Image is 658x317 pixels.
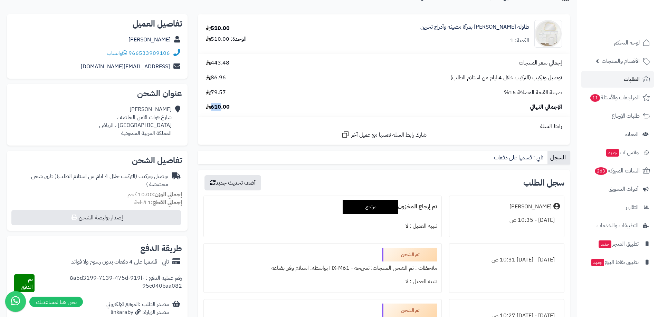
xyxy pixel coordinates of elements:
span: الأقسام والمنتجات [602,56,640,66]
span: 11 [590,94,600,102]
span: أدوات التسويق [609,184,639,194]
span: التقارير [626,202,639,212]
a: أدوات التسويق [581,181,654,197]
div: [DATE] - [DATE] 10:31 ص [454,253,560,267]
span: جديد [599,240,611,248]
div: تابي - قسّمها على 4 دفعات بدون رسوم ولا فوائد [71,258,169,266]
span: وآتس آب [605,148,639,157]
span: المراجعات والأسئلة [590,93,640,102]
a: [PERSON_NAME] [128,36,171,44]
span: شارك رابط السلة نفسها مع عميل آخر [351,131,427,139]
a: طلبات الإرجاع [581,108,654,124]
span: ( طرق شحن مخصصة ) [31,172,168,188]
button: إصدار بوليصة الشحن [11,210,181,225]
span: جديد [606,149,619,157]
h2: تفاصيل العميل [12,20,182,28]
div: توصيل وتركيب (التركيب خلال 4 ايام من استلام الطلب) [12,172,168,188]
span: طلبات الإرجاع [612,111,640,121]
a: تطبيق المتجرجديد [581,236,654,252]
a: واتساب [107,49,127,57]
span: 610.00 [206,103,230,111]
span: لوحة التحكم [614,38,640,48]
a: [EMAIL_ADDRESS][DOMAIN_NAME] [81,62,170,71]
h3: سجل الطلب [523,179,564,187]
small: 10.00 كجم [127,190,182,199]
span: جديد [591,259,604,266]
h2: تفاصيل الشحن [12,156,182,165]
a: التطبيقات والخدمات [581,217,654,234]
span: توصيل وتركيب (التركيب خلال 4 ايام من استلام الطلب) [450,74,562,82]
span: ضريبة القيمة المضافة 15% [504,89,562,97]
span: تطبيق المتجر [598,239,639,249]
h2: طريقة الدفع [140,244,182,252]
span: 263 [595,167,608,175]
div: [DATE] - 10:35 ص [454,214,560,227]
a: تابي : قسمها على دفعات [491,151,547,165]
strong: إجمالي الوزن: [153,190,182,199]
h2: عنوان الشحن [12,89,182,98]
span: العملاء [625,129,639,139]
div: مصدر الزيارة: linkaraby [106,308,169,316]
span: السلات المتروكة [594,166,640,176]
img: logo-2.png [611,17,651,31]
a: السجل [547,151,570,165]
button: أضف تحديث جديد [204,175,261,190]
span: 443.48 [206,59,229,67]
span: تم الدفع [21,275,33,291]
a: تطبيق نقاط البيعجديد [581,254,654,270]
b: تم إرجاع المخزون [398,202,437,211]
div: [PERSON_NAME] شارع قوات الامن الخاصه ، [GEOGRAPHIC_DATA] ، الرياض المملكة العربية السعودية [99,106,172,137]
div: تنبيه العميل : لا [208,275,437,288]
div: رابط السلة [201,122,567,130]
small: 1 قطعة [134,198,182,207]
strong: إجمالي القطع: [151,198,182,207]
span: الطلبات [624,75,640,84]
span: 79.57 [206,89,226,97]
div: رقم عملية الدفع : 8a5d3199-7139-475d-919f-95c040baa082 [35,274,182,292]
span: 86.96 [206,74,226,82]
div: تم الشحن [382,248,437,261]
a: لوحة التحكم [581,34,654,51]
a: وآتس آبجديد [581,144,654,161]
div: تنبيه العميل : لا [208,219,437,233]
span: تطبيق نقاط البيع [591,257,639,267]
div: 510.00 [206,24,230,32]
a: السلات المتروكة263 [581,162,654,179]
a: طاولة [PERSON_NAME] بمرآة مضيئة وأدراج تخزين [420,23,529,31]
div: ملاحظات : تم الشحن المنتجات: تسريحة - HX-M61 بواسطة: استلام وفرز بضاعة [208,261,437,275]
div: مصدر الطلب :الموقع الإلكتروني [106,300,169,316]
a: التقارير [581,199,654,216]
div: الكمية: 1 [510,37,529,44]
div: [PERSON_NAME] [509,203,552,211]
span: إجمالي سعر المنتجات [519,59,562,67]
span: التطبيقات والخدمات [597,221,639,230]
div: الوحدة: 510.00 [206,35,247,43]
div: مرتجع [343,200,398,214]
img: 1753513962-1-90x90.jpg [535,20,562,48]
span: الإجمالي النهائي [530,103,562,111]
a: 966533909106 [128,49,170,57]
a: العملاء [581,126,654,142]
a: الطلبات [581,71,654,88]
a: المراجعات والأسئلة11 [581,89,654,106]
a: شارك رابط السلة نفسها مع عميل آخر [341,130,427,139]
